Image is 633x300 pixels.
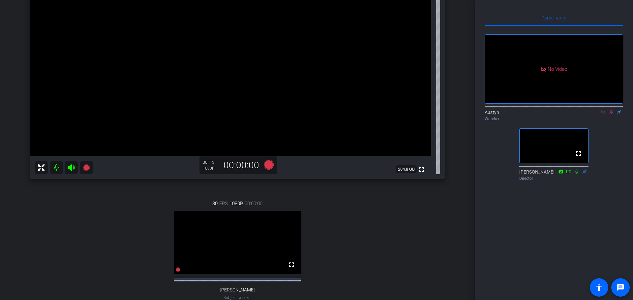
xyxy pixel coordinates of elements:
[219,160,263,171] div: 00:00:00
[485,109,623,122] div: Austyn
[418,166,426,174] mat-icon: fullscreen
[229,200,243,207] span: 1080P
[485,116,623,122] div: Watcher
[203,166,219,171] div: 1080P
[617,284,624,291] mat-icon: message
[237,295,238,300] span: -
[287,261,295,269] mat-icon: fullscreen
[238,296,252,300] span: Chrome
[541,15,566,20] span: Participants
[548,66,567,72] span: No Video
[245,200,262,207] span: 00:00:00
[220,287,255,293] span: [PERSON_NAME]
[519,176,588,181] div: Director
[203,160,219,165] div: 30
[575,150,583,157] mat-icon: fullscreen
[207,160,214,165] span: FPS
[595,284,603,291] mat-icon: accessibility
[212,200,218,207] span: 30
[519,169,588,181] div: [PERSON_NAME]
[219,200,228,207] span: FPS
[396,165,417,173] span: 284.8 GB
